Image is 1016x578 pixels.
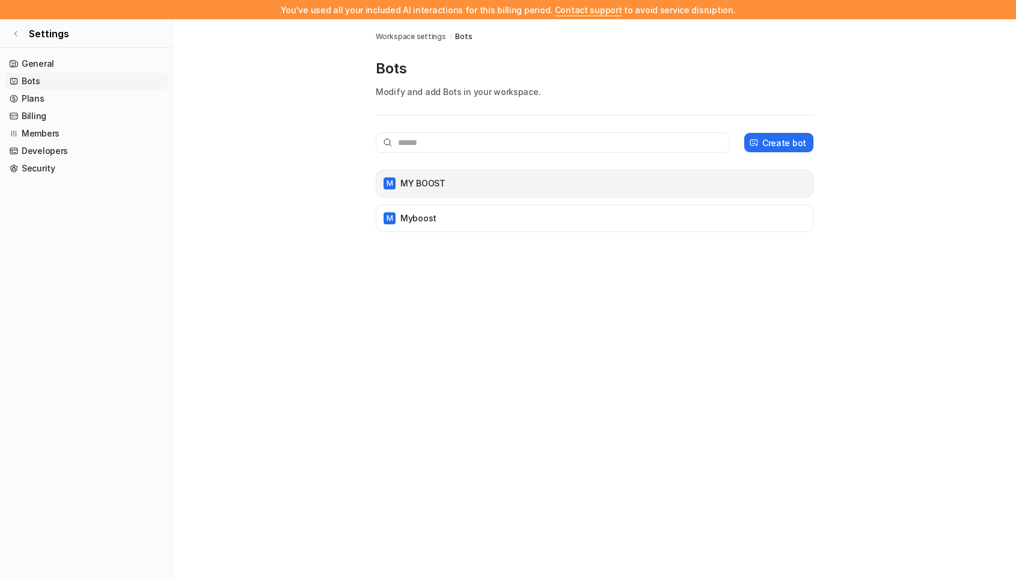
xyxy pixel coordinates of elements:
p: Create bot [762,137,806,149]
a: Billing [5,108,168,125]
a: Developers [5,143,168,159]
span: Settings [29,26,69,41]
a: Security [5,160,168,177]
img: create [749,138,759,147]
a: Workspace settings [376,31,446,42]
p: Bots [376,59,813,78]
span: M [384,177,396,189]
p: MY BOOST [400,177,445,189]
span: Contact support [555,5,622,15]
a: General [5,55,168,72]
a: Bots [455,31,472,42]
a: Bots [5,73,168,90]
button: Create bot [744,133,813,152]
p: Modify and add Bots in your workspace. [376,85,813,98]
p: myboost [400,212,436,224]
span: / [450,31,452,42]
a: Members [5,125,168,142]
span: M [384,212,396,224]
a: Plans [5,90,168,107]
